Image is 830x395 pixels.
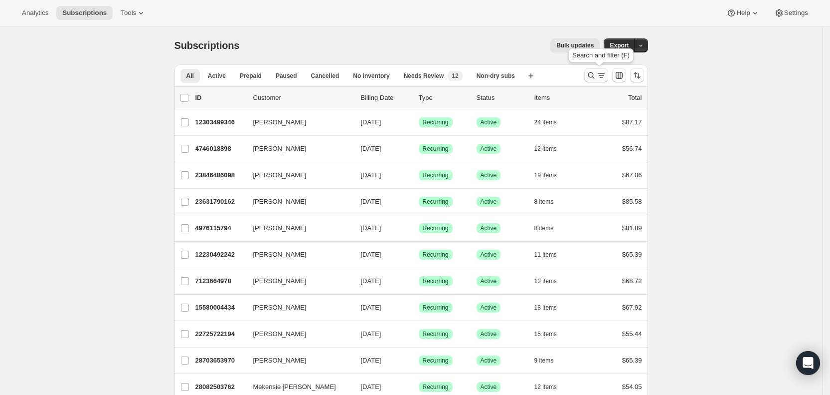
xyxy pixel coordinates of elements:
[195,327,642,341] div: 22725722194[PERSON_NAME][DATE]SuccessRecurringSuccessActive15 items$55.44
[423,198,449,206] span: Recurring
[481,145,497,153] span: Active
[452,72,458,80] span: 12
[247,273,347,289] button: [PERSON_NAME]
[622,304,642,311] span: $67.92
[361,251,381,258] span: [DATE]
[481,383,497,391] span: Active
[523,69,539,83] button: Create new view
[628,93,642,103] p: Total
[195,168,642,182] div: 23846486098[PERSON_NAME][DATE]SuccessRecurringSuccessActive19 items$67.06
[481,224,497,232] span: Active
[195,117,245,127] p: 12303499346
[534,248,568,262] button: 11 items
[622,357,642,364] span: $65.39
[534,145,557,153] span: 12 items
[423,330,449,338] span: Recurring
[477,72,515,80] span: Non-dry subs
[534,118,557,126] span: 24 items
[195,223,245,233] p: 4976115794
[195,248,642,262] div: 12230492242[PERSON_NAME][DATE]SuccessRecurringSuccessActive11 items$65.39
[361,93,411,103] p: Billing Date
[253,356,307,366] span: [PERSON_NAME]
[584,68,608,82] button: Search and filter results
[423,251,449,259] span: Recurring
[784,9,808,17] span: Settings
[240,72,262,80] span: Prepaid
[610,41,629,49] span: Export
[56,6,113,20] button: Subscriptions
[195,115,642,129] div: 12303499346[PERSON_NAME][DATE]SuccessRecurringSuccessActive24 items$87.17
[195,93,245,103] p: ID
[796,351,820,375] div: Open Intercom Messenger
[361,198,381,205] span: [DATE]
[534,330,557,338] span: 15 items
[195,221,642,235] div: 4976115794[PERSON_NAME][DATE]SuccessRecurringSuccessActive8 items$81.89
[195,170,245,180] p: 23846486098
[247,247,347,263] button: [PERSON_NAME]
[423,304,449,312] span: Recurring
[419,93,469,103] div: Type
[423,118,449,126] span: Recurring
[361,118,381,126] span: [DATE]
[481,330,497,338] span: Active
[534,171,557,179] span: 19 items
[195,93,642,103] div: IDCustomerBilling DateTypeStatusItemsTotal
[534,301,568,315] button: 18 items
[195,303,245,313] p: 15580004434
[353,72,389,80] span: No inventory
[622,224,642,232] span: $81.89
[630,68,644,82] button: Sort the results
[121,9,136,17] span: Tools
[534,168,568,182] button: 19 items
[22,9,48,17] span: Analytics
[534,251,557,259] span: 11 items
[622,383,642,391] span: $54.05
[361,171,381,179] span: [DATE]
[253,117,307,127] span: [PERSON_NAME]
[62,9,107,17] span: Subscriptions
[481,118,497,126] span: Active
[311,72,339,80] span: Cancelled
[534,277,557,285] span: 12 items
[423,224,449,232] span: Recurring
[253,144,307,154] span: [PERSON_NAME]
[361,330,381,338] span: [DATE]
[604,38,635,52] button: Export
[247,194,347,210] button: [PERSON_NAME]
[195,380,642,394] div: 28082503762Mekensie [PERSON_NAME][DATE]SuccessRecurringSuccessActive12 items$54.05
[247,300,347,316] button: [PERSON_NAME]
[534,357,554,365] span: 9 items
[622,118,642,126] span: $87.17
[768,6,814,20] button: Settings
[253,223,307,233] span: [PERSON_NAME]
[361,145,381,152] span: [DATE]
[253,329,307,339] span: [PERSON_NAME]
[195,195,642,209] div: 23631790162[PERSON_NAME][DATE]SuccessRecurringSuccessActive8 items$85.58
[534,354,565,368] button: 9 items
[361,277,381,285] span: [DATE]
[253,250,307,260] span: [PERSON_NAME]
[534,115,568,129] button: 24 items
[253,303,307,313] span: [PERSON_NAME]
[361,357,381,364] span: [DATE]
[622,277,642,285] span: $68.72
[247,220,347,236] button: [PERSON_NAME]
[720,6,766,20] button: Help
[556,41,594,49] span: Bulk updates
[247,326,347,342] button: [PERSON_NAME]
[534,383,557,391] span: 12 items
[534,380,568,394] button: 12 items
[253,93,353,103] p: Customer
[423,357,449,365] span: Recurring
[195,144,245,154] p: 4746018898
[16,6,54,20] button: Analytics
[208,72,226,80] span: Active
[253,170,307,180] span: [PERSON_NAME]
[247,353,347,369] button: [PERSON_NAME]
[481,198,497,206] span: Active
[534,195,565,209] button: 8 items
[534,93,584,103] div: Items
[550,38,600,52] button: Bulk updates
[253,382,336,392] span: Mekensie [PERSON_NAME]
[534,224,554,232] span: 8 items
